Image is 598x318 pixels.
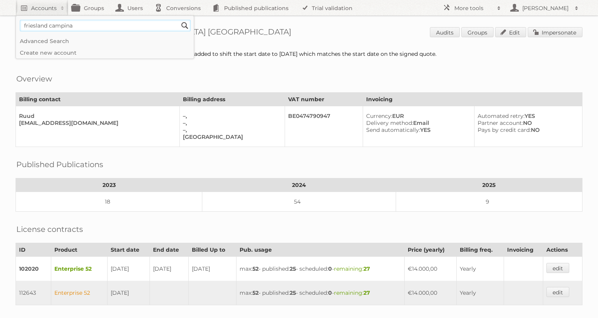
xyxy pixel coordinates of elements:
[366,126,468,133] div: YES
[504,243,543,257] th: Invoicing
[183,119,278,126] div: –,
[189,243,236,257] th: Billed Up to
[546,263,569,273] a: edit
[478,119,523,126] span: Partner account:
[456,257,504,281] td: Yearly
[16,73,52,85] h2: Overview
[366,112,392,119] span: Currency:
[252,289,259,296] strong: 52
[396,178,582,192] th: 2025
[363,265,370,272] strong: 27
[363,289,370,296] strong: 27
[478,112,525,119] span: Automated retry:
[334,289,370,296] span: remaining:
[183,133,278,140] div: [GEOGRAPHIC_DATA]
[328,289,332,296] strong: 0
[456,281,504,305] td: Yearly
[454,4,493,12] h2: More tools
[16,27,582,39] h1: Account 86581: TOYCHAMP [GEOGRAPHIC_DATA] [GEOGRAPHIC_DATA]
[236,257,404,281] td: max: - published: - scheduled: -
[290,289,296,296] strong: 25
[149,243,189,257] th: End date
[478,126,576,133] div: NO
[16,50,582,57] div: Contracts 102020 and 112643 renew every 24 months. The latter is added to shift the start date to...
[16,178,202,192] th: 2023
[51,281,107,305] td: Enterprise 52
[107,243,149,257] th: Start date
[404,281,456,305] td: €14.000,00
[16,159,103,170] h2: Published Publications
[16,257,51,281] td: 102020
[366,119,413,126] span: Delivery method:
[404,257,456,281] td: €14.000,00
[51,257,107,281] td: Enterprise 52
[179,20,191,31] input: Search
[285,93,363,106] th: VAT number
[543,243,582,257] th: Actions
[404,243,456,257] th: Price (yearly)
[31,4,57,12] h2: Accounts
[16,47,194,59] a: Create new account
[183,126,278,133] div: –,
[183,112,278,119] div: –,
[51,243,107,257] th: Product
[149,257,189,281] td: [DATE]
[202,192,396,212] td: 54
[16,192,202,212] td: 18
[16,35,194,47] a: Advanced Search
[252,265,259,272] strong: 52
[478,126,531,133] span: Pays by credit card:
[328,265,332,272] strong: 0
[16,281,51,305] td: 112643
[456,243,504,257] th: Billing freq.
[236,281,404,305] td: max: - published: - scheduled: -
[290,265,296,272] strong: 25
[430,27,460,37] a: Audits
[16,93,180,106] th: Billing contact
[461,27,494,37] a: Groups
[528,27,582,37] a: Impersonate
[107,281,149,305] td: [DATE]
[396,192,582,212] td: 9
[16,243,51,257] th: ID
[189,257,236,281] td: [DATE]
[334,265,370,272] span: remaining:
[236,243,404,257] th: Pub. usage
[366,119,468,126] div: Email
[520,4,571,12] h2: [PERSON_NAME]
[285,106,363,147] td: BE0474790947
[495,27,526,37] a: Edit
[478,112,576,119] div: YES
[19,119,173,126] div: [EMAIL_ADDRESS][DOMAIN_NAME]
[180,93,285,106] th: Billing address
[16,223,83,235] h2: License contracts
[202,178,396,192] th: 2024
[366,126,420,133] span: Send automatically:
[19,112,173,119] div: Ruud
[366,112,468,119] div: EUR
[107,257,149,281] td: [DATE]
[478,119,576,126] div: NO
[363,93,582,106] th: Invoicing
[546,287,569,297] a: edit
